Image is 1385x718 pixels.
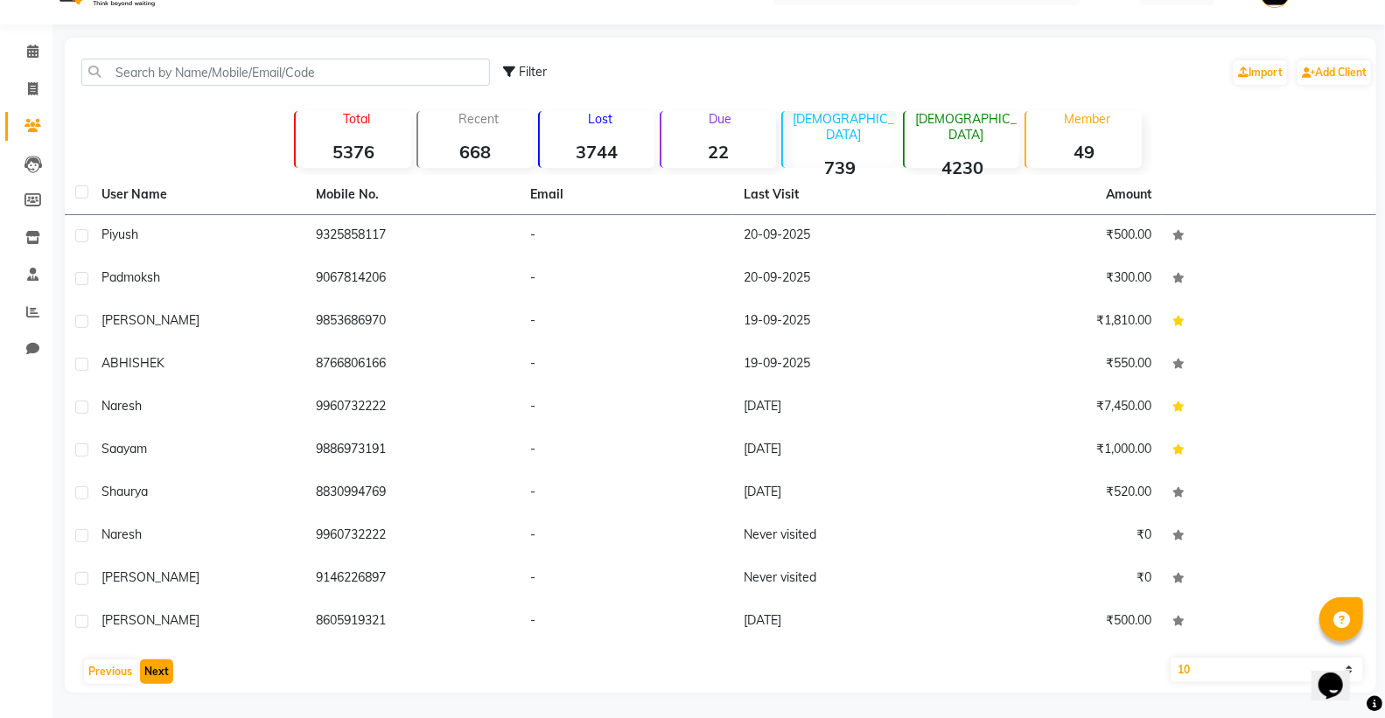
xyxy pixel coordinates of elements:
td: - [520,344,734,387]
td: ₹500.00 [948,215,1162,258]
td: 9886973191 [305,429,520,472]
td: Never visited [733,558,948,601]
p: [DEMOGRAPHIC_DATA] [790,111,898,143]
th: User Name [91,175,305,215]
td: [DATE] [733,601,948,644]
td: - [520,215,734,258]
td: 9853686970 [305,301,520,344]
td: 19-09-2025 [733,301,948,344]
td: Never visited [733,515,948,558]
td: ₹500.00 [948,601,1162,644]
strong: 668 [418,141,533,163]
strong: 4230 [905,157,1019,178]
button: Next [140,659,173,684]
span: ABHISHEK [101,355,164,371]
span: [PERSON_NAME] [101,569,199,585]
td: [DATE] [733,472,948,515]
span: naresh [101,526,142,542]
span: [PERSON_NAME] [101,612,199,628]
strong: 5376 [296,141,410,163]
strong: 3744 [540,141,654,163]
td: ₹0 [948,558,1162,601]
td: 9146226897 [305,558,520,601]
td: [DATE] [733,387,948,429]
span: [PERSON_NAME] [101,312,199,328]
td: 9325858117 [305,215,520,258]
td: - [520,515,734,558]
td: - [520,601,734,644]
a: Import [1234,60,1287,85]
strong: 49 [1026,141,1141,163]
td: 20-09-2025 [733,258,948,301]
p: [DEMOGRAPHIC_DATA] [912,111,1019,143]
td: - [520,258,734,301]
p: Total [303,111,410,127]
input: Search by Name/Mobile/Email/Code [81,59,490,86]
td: - [520,429,734,472]
p: Due [665,111,776,127]
td: - [520,558,734,601]
iframe: chat widget [1312,648,1368,701]
td: 8766806166 [305,344,520,387]
button: Previous [84,659,136,684]
td: ₹7,450.00 [948,387,1162,429]
th: Mobile No. [305,175,520,215]
td: ₹300.00 [948,258,1162,301]
td: ₹1,000.00 [948,429,1162,472]
span: shaurya [101,484,148,499]
td: - [520,472,734,515]
p: Member [1033,111,1141,127]
td: - [520,301,734,344]
td: 9960732222 [305,515,520,558]
strong: 22 [661,141,776,163]
span: padmoksh [101,269,160,285]
td: 20-09-2025 [733,215,948,258]
td: - [520,387,734,429]
td: 8830994769 [305,472,520,515]
span: Filter [519,64,547,80]
p: Recent [425,111,533,127]
th: Email [520,175,734,215]
span: saayam [101,441,147,457]
td: ₹1,810.00 [948,301,1162,344]
strong: 739 [783,157,898,178]
td: ₹0 [948,515,1162,558]
th: Amount [1095,175,1162,214]
td: [DATE] [733,429,948,472]
td: 9960732222 [305,387,520,429]
th: Last Visit [733,175,948,215]
td: ₹550.00 [948,344,1162,387]
p: Lost [547,111,654,127]
td: 9067814206 [305,258,520,301]
td: 19-09-2025 [733,344,948,387]
a: Add Client [1298,60,1371,85]
td: ₹520.00 [948,472,1162,515]
span: piyush [101,227,138,242]
span: Naresh [101,398,142,414]
td: 8605919321 [305,601,520,644]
